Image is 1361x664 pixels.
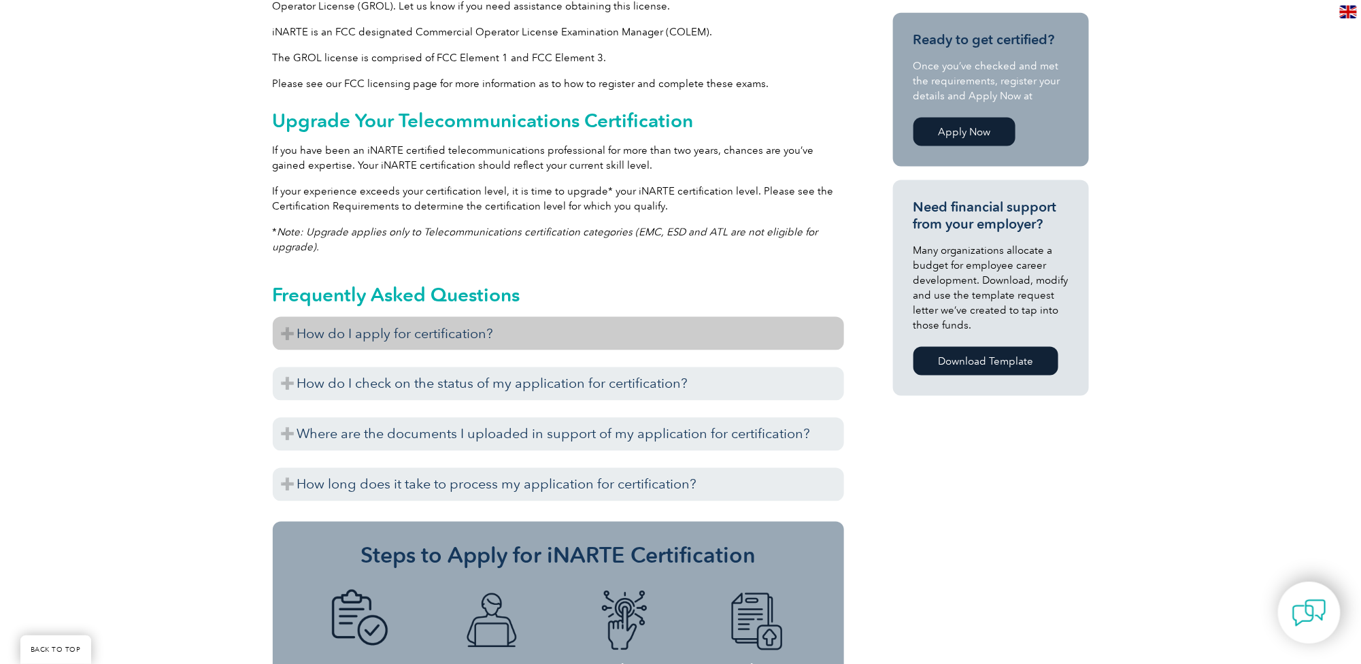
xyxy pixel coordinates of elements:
a: Download Template [913,347,1058,376]
h3: How long does it take to process my application for certification? [273,468,844,501]
p: Once you’ve checked and met the requirements, register your details and Apply Now at [913,59,1069,103]
img: icon-blue-laptop-male.png [454,590,529,652]
h3: Ready to get certified? [913,31,1069,48]
p: Many organizations allocate a budget for employee career development. Download, modify and use th... [913,243,1069,333]
h3: Need financial support from your employer? [913,199,1069,233]
h2: Upgrade Your Telecommunications Certification [273,110,844,131]
img: icon-blue-finger-button.png [587,590,662,652]
p: iNARTE is an FCC designated Commercial Operator License Examination Manager (COLEM). [273,24,844,39]
a: Apply Now [913,118,1015,146]
em: Note: Upgrade applies only to Telecommunications certification categories (EMC, ESD and ATL are n... [273,226,818,253]
h3: How do I apply for certification? [273,317,844,350]
a: BACK TO TOP [20,635,91,664]
p: If you have been an iNARTE certified telecommunications professional for more than two years, cha... [273,143,844,173]
img: icon-blue-doc-arrow.png [720,590,794,652]
p: If your experience exceeds your certification level, it is time to upgrade* your iNARTE certifica... [273,184,844,214]
h3: Where are the documents I uploaded in support of my application for certification? [273,418,844,451]
h3: Steps to Apply for iNARTE Certification [293,542,824,569]
h2: Frequently Asked Questions [273,284,844,305]
h3: How do I check on the status of my application for certification? [273,367,844,401]
p: The GROL license is comprised of FCC Element 1 and FCC Element 3. [273,50,844,65]
img: en [1340,5,1357,18]
img: icon-blue-doc-tick.png [322,590,397,652]
p: Please see our FCC licensing page for more information as to how to register and complete these e... [273,76,844,91]
img: contact-chat.png [1292,596,1326,630]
